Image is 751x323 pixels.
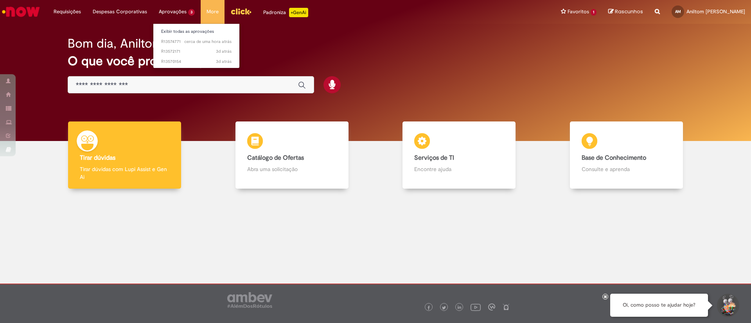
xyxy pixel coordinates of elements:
[247,154,304,162] b: Catálogo de Ofertas
[263,8,308,17] div: Padroniza
[414,165,504,173] p: Encontre ajuda
[54,8,81,16] span: Requisições
[610,294,708,317] div: Oi, como posso te ajudar hoje?
[207,8,219,16] span: More
[230,5,252,17] img: click_logo_yellow_360x200.png
[216,48,232,54] span: 3d atrás
[153,23,240,68] ul: Aprovações
[686,8,745,15] span: Aniltom [PERSON_NAME]
[582,165,671,173] p: Consulte e aprenda
[503,303,510,311] img: logo_footer_naosei.png
[427,306,431,310] img: logo_footer_facebook.png
[68,54,684,68] h2: O que você procura hoje?
[488,303,495,311] img: logo_footer_workplace.png
[375,121,543,189] a: Serviços de TI Encontre ajuda
[188,9,195,16] span: 3
[161,59,232,65] span: R13570154
[153,37,239,46] a: Aberto R13574771 :
[543,121,710,189] a: Base de Conhecimento Consulte e aprenda
[68,37,163,50] h2: Bom dia, Aniltom
[716,294,739,317] button: Iniciar Conversa de Suporte
[414,154,454,162] b: Serviços de TI
[289,8,308,17] p: +GenAi
[80,154,115,162] b: Tirar dúvidas
[161,39,232,45] span: R13574771
[161,48,232,55] span: R13572171
[208,121,376,189] a: Catálogo de Ofertas Abra uma solicitação
[184,39,232,45] span: cerca de uma hora atrás
[216,48,232,54] time: 26/09/2025 18:08:26
[1,4,41,20] img: ServiceNow
[608,8,643,16] a: Rascunhos
[582,154,646,162] b: Base de Conhecimento
[184,39,232,45] time: 29/09/2025 07:36:33
[247,165,337,173] p: Abra uma solicitação
[153,27,239,36] a: Exibir todas as aprovações
[41,121,208,189] a: Tirar dúvidas Tirar dúvidas com Lupi Assist e Gen Ai
[159,8,187,16] span: Aprovações
[216,59,232,64] span: 3d atrás
[216,59,232,64] time: 26/09/2025 11:35:10
[80,165,169,181] p: Tirar dúvidas com Lupi Assist e Gen Ai
[153,47,239,56] a: Aberto R13572171 :
[568,8,589,16] span: Favoritos
[442,306,446,310] img: logo_footer_twitter.png
[227,292,272,308] img: logo_footer_ambev_rotulo_gray.png
[93,8,147,16] span: Despesas Corporativas
[591,9,596,16] span: 1
[471,302,481,312] img: logo_footer_youtube.png
[458,305,462,310] img: logo_footer_linkedin.png
[153,57,239,66] a: Aberto R13570154 :
[615,8,643,15] span: Rascunhos
[675,9,681,14] span: AM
